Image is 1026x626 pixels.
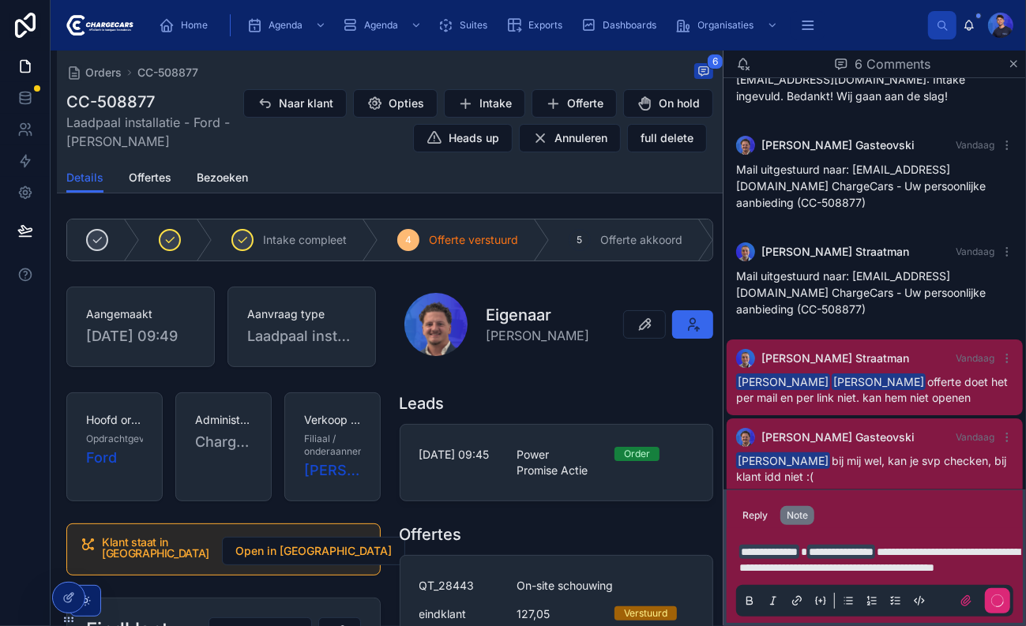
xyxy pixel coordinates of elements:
h1: CC-508877 [66,91,231,113]
span: On-site schouwing [517,578,613,594]
button: Naar klant [243,89,347,118]
span: [DATE] 09:49 [86,325,195,347]
a: Offertes [129,163,171,195]
button: Offerte [532,89,617,118]
span: [PERSON_NAME] [832,373,926,390]
span: Offerte verstuurd [429,232,518,248]
button: 6 [694,63,713,82]
button: Annuleren [519,124,621,152]
button: On hold [623,89,713,118]
span: Aanvraag type [247,306,356,322]
h5: Klant staat in Hubspot [102,537,209,559]
span: Dashboards [603,19,657,32]
img: App logo [63,13,133,38]
a: [DATE] 09:45Power Promise ActieOrder [400,425,713,500]
span: 4 [405,234,412,246]
a: Suites [433,11,498,39]
a: Exports [502,11,573,39]
p: Automatische mail succesvol verstuurd naar [EMAIL_ADDRESS][DOMAIN_NAME]: Intake ingevuld. Bedankt... [736,54,1013,104]
a: Ford [86,447,117,469]
span: Open in [GEOGRAPHIC_DATA] [235,543,392,559]
span: Vandaag [956,139,994,151]
div: Verstuurd [624,606,667,620]
span: [PERSON_NAME] Straatman [761,350,909,366]
a: [PERSON_NAME] Goes [304,459,361,482]
span: Vandaag [956,352,994,364]
span: Heads up [449,130,499,146]
span: Opdrachtgever [86,433,154,445]
h1: Eigenaar [487,304,590,326]
span: Orders [85,65,122,81]
span: Opties [389,96,424,111]
a: Details [66,163,103,193]
span: [PERSON_NAME] Gasteovski [761,429,915,445]
span: Laadpaal installatie - Ford - [PERSON_NAME] [66,113,231,151]
p: Mail uitgestuurd naar: [EMAIL_ADDRESS][DOMAIN_NAME] ChargeCars - Uw persoonlijke aanbieding (CC-5... [736,268,1013,317]
span: Vandaag [956,246,994,257]
span: Administratie [195,412,252,428]
div: Note [787,509,808,522]
span: Laadpaal installatie [247,325,356,347]
span: Offerte [567,96,603,111]
button: full delete [627,124,707,152]
span: offerte doet het per mail en per link niet. kan hem niet openen [736,375,1008,404]
a: Organisaties [671,11,786,39]
span: QT_28443 [419,578,498,594]
span: Exports [528,19,562,32]
button: Heads up [413,124,513,152]
span: Agenda [364,19,398,32]
div: scrollable content [146,8,928,43]
a: Orders [66,65,122,81]
button: Opties [353,89,438,118]
button: Intake [444,89,525,118]
span: Intake compleet [263,232,347,248]
span: 5 [577,234,583,246]
span: Naar klant [279,96,333,111]
a: Agenda [337,11,430,39]
span: Annuleren [554,130,607,146]
span: [PERSON_NAME] [736,373,830,390]
h1: Offertes [400,523,462,545]
span: Home [181,19,208,32]
span: [PERSON_NAME] [736,452,830,469]
button: Note [780,506,814,525]
span: [PERSON_NAME] Gasteovski [761,137,915,153]
span: Power Promise Actie [517,447,596,478]
span: 127,05 [517,606,596,622]
span: Details [66,170,103,186]
span: [PERSON_NAME] Straatman [761,244,909,260]
span: [DATE] 09:45 [419,447,498,463]
span: Intake [479,96,512,111]
button: Reply [736,506,774,525]
h1: Leads [400,392,445,414]
span: Aangemaakt [86,306,195,322]
span: full delete [641,130,693,146]
p: Mail uitgestuurd naar: [EMAIL_ADDRESS][DOMAIN_NAME] ChargeCars - Uw persoonlijke aanbieding (CC-5... [736,161,1013,211]
span: 6 Comments [855,54,930,73]
a: Home [154,11,219,39]
span: ChargeCars [195,431,252,453]
a: CC-508877 [137,65,198,81]
span: Bezoeken [197,170,248,186]
span: Vandaag [956,431,994,443]
a: Bezoeken [197,163,248,195]
span: Suites [460,19,487,32]
span: [PERSON_NAME] [487,326,590,345]
span: Hoofd organisatie [86,412,143,428]
span: Filiaal / onderaannemer [304,433,376,458]
button: Open in [GEOGRAPHIC_DATA] [222,537,405,565]
span: Agenda [269,19,303,32]
div: Order [624,447,650,461]
span: On hold [659,96,700,111]
span: 6 [707,54,723,69]
a: Agenda [242,11,334,39]
span: Organisaties [698,19,754,32]
span: Verkoop organisatie [304,412,361,428]
span: eindklant [419,606,467,622]
span: Offerte akkoord [600,232,682,248]
span: bij mij wel, kan je svp checken, bij klant idd niet :( [736,454,1006,483]
span: Offertes [129,170,171,186]
a: Dashboards [577,11,668,39]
